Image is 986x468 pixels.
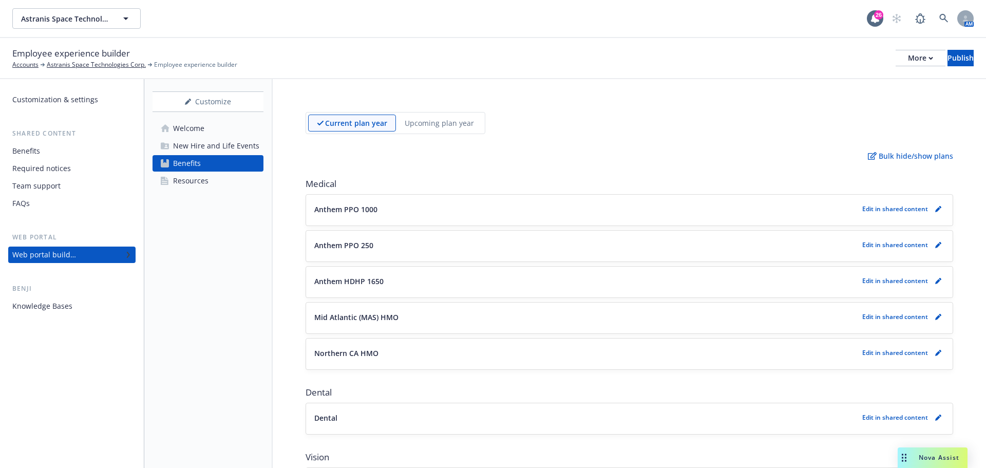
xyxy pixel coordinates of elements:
span: Medical [306,178,953,190]
p: Upcoming plan year [405,118,474,128]
div: Knowledge Bases [12,298,72,314]
a: Search [934,8,954,29]
button: Customize [153,91,263,112]
button: Publish [947,50,974,66]
span: Vision [306,451,953,463]
a: pencil [932,239,944,251]
a: pencil [932,411,944,424]
div: Benefits [12,143,40,159]
a: pencil [932,311,944,323]
p: Mid Atlantic (MAS) HMO [314,312,399,323]
a: Astranis Space Technologies Corp. [47,60,146,69]
a: Report a Bug [910,8,931,29]
p: Anthem PPO 1000 [314,204,377,215]
div: New Hire and Life Events [173,138,259,154]
button: Anthem HDHP 1650 [314,276,858,287]
a: Knowledge Bases [8,298,136,314]
a: Benefits [153,155,263,172]
span: Dental [306,386,953,399]
div: Benefits [173,155,201,172]
a: Web portal builder [8,247,136,263]
button: Astranis Space Technologies Corp. [12,8,141,29]
a: Team support [8,178,136,194]
p: Anthem HDHP 1650 [314,276,384,287]
a: Customization & settings [8,91,136,108]
div: Shared content [8,128,136,139]
p: Dental [314,413,337,423]
button: Dental [314,413,858,423]
a: Welcome [153,120,263,137]
p: Edit in shared content [862,240,928,249]
button: Anthem PPO 1000 [314,204,858,215]
div: Welcome [173,120,204,137]
a: New Hire and Life Events [153,138,263,154]
a: Resources [153,173,263,189]
p: Anthem PPO 250 [314,240,373,251]
span: Employee experience builder [12,47,130,60]
a: pencil [932,347,944,359]
a: pencil [932,203,944,215]
a: Accounts [12,60,39,69]
div: More [908,50,933,66]
p: Edit in shared content [862,276,928,285]
button: More [896,50,945,66]
a: Start snowing [886,8,907,29]
div: Customize [153,92,263,111]
button: Mid Atlantic (MAS) HMO [314,312,858,323]
button: Nova Assist [898,447,968,468]
a: Benefits [8,143,136,159]
div: Customization & settings [12,91,98,108]
div: Required notices [12,160,71,177]
div: FAQs [12,195,30,212]
a: FAQs [8,195,136,212]
div: Team support [12,178,61,194]
div: Resources [173,173,208,189]
p: Current plan year [325,118,387,128]
p: Edit in shared content [862,312,928,321]
button: Northern CA HMO [314,348,858,359]
p: Edit in shared content [862,348,928,357]
div: 26 [874,10,883,20]
p: Bulk hide/show plans [868,151,953,161]
div: Drag to move [898,447,911,468]
p: Edit in shared content [862,204,928,213]
span: Employee experience builder [154,60,237,69]
button: Anthem PPO 250 [314,240,858,251]
span: Astranis Space Technologies Corp. [21,13,110,24]
a: Required notices [8,160,136,177]
div: Web portal [8,232,136,242]
div: Benji [8,284,136,294]
p: Edit in shared content [862,413,928,422]
a: pencil [932,275,944,287]
div: Web portal builder [12,247,76,263]
p: Northern CA HMO [314,348,378,359]
span: Nova Assist [919,453,959,462]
